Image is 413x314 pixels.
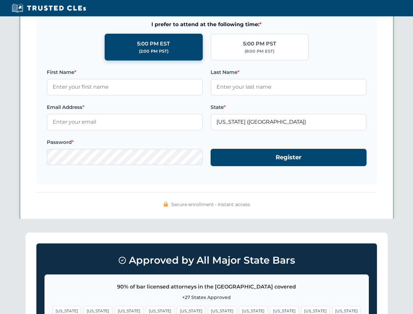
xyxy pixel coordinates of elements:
[211,149,367,166] button: Register
[211,68,367,76] label: Last Name
[47,103,203,111] label: Email Address
[211,103,367,111] label: State
[245,48,274,55] div: (8:00 PM EST)
[10,3,88,13] img: Trusted CLEs
[53,283,361,291] p: 90% of bar licensed attorneys in the [GEOGRAPHIC_DATA] covered
[47,68,203,76] label: First Name
[211,114,367,130] input: Florida (FL)
[47,114,203,130] input: Enter your email
[139,48,168,55] div: (2:00 PM PST)
[53,294,361,301] p: +27 States Approved
[171,201,250,208] span: Secure enrollment • Instant access
[243,40,276,48] div: 5:00 PM PST
[47,20,367,29] span: I prefer to attend at the following time:
[163,201,168,207] img: 🔒
[211,79,367,95] input: Enter your last name
[47,138,203,146] label: Password
[137,40,170,48] div: 5:00 PM EST
[44,252,369,269] h3: Approved by All Major State Bars
[47,79,203,95] input: Enter your first name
